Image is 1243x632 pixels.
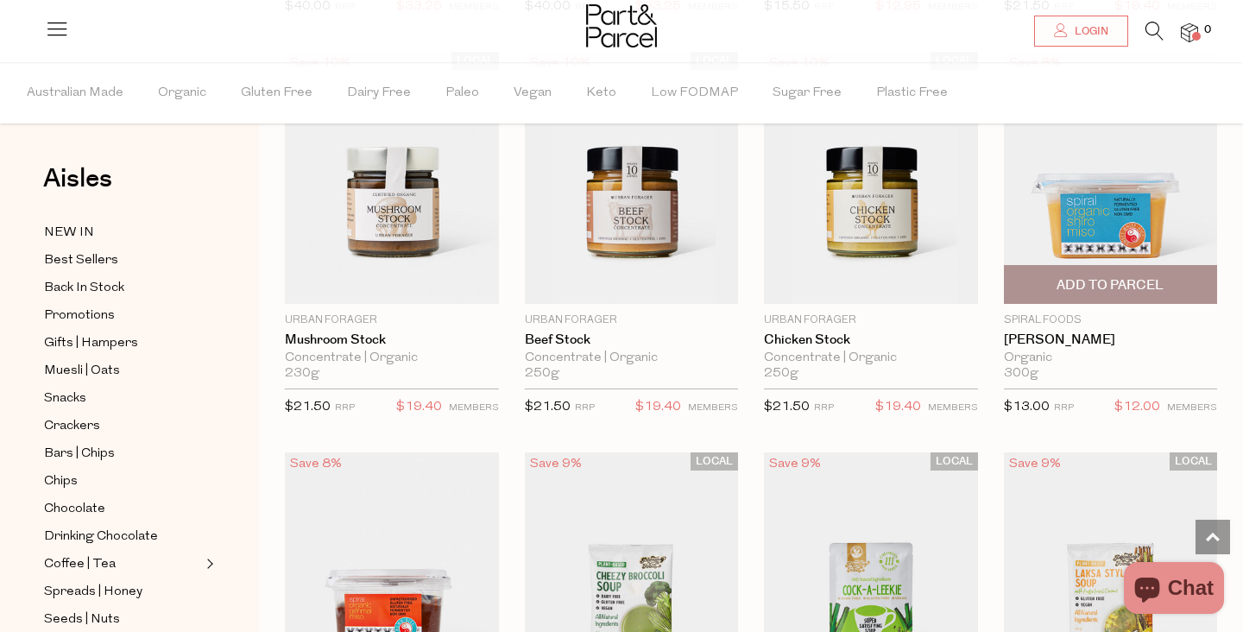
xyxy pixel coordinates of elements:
img: Beef Stock [525,52,739,304]
span: 0 [1200,22,1215,38]
a: Drinking Chocolate [44,526,201,547]
span: Chips [44,471,78,492]
span: LOCAL [691,452,738,471]
a: Gifts | Hampers [44,332,201,354]
a: [PERSON_NAME] [1004,332,1218,348]
p: Urban Forager [285,313,499,328]
p: Urban Forager [764,313,978,328]
a: Back In Stock [44,277,201,299]
span: Seeds | Nuts [44,610,120,630]
a: Beef Stock [525,332,739,348]
small: RRP [575,403,595,413]
a: Coffee | Tea [44,553,201,575]
span: Add To Parcel [1057,276,1164,294]
span: $19.40 [635,396,681,419]
button: Add To Parcel [1004,265,1218,304]
span: NEW IN [44,223,94,243]
span: $19.40 [875,396,921,419]
a: 0 [1181,23,1198,41]
span: $21.50 [764,401,810,414]
span: Snacks [44,389,86,409]
span: LOCAL [1170,452,1217,471]
span: Promotions [44,306,115,326]
a: Chocolate [44,498,201,520]
div: Save 8% [285,452,347,476]
small: RRP [335,403,355,413]
img: Mushroom Stock [285,52,499,304]
div: Organic [1004,351,1218,366]
a: Crackers [44,415,201,437]
div: Save 9% [764,452,826,476]
a: Snacks [44,388,201,409]
span: Muesli | Oats [44,361,120,382]
a: Aisles [43,166,112,209]
span: Bars | Chips [44,444,115,465]
p: Urban Forager [525,313,739,328]
div: Concentrate | Organic [285,351,499,366]
div: Save 9% [525,452,587,476]
a: Promotions [44,305,201,326]
span: LOCAL [931,452,978,471]
span: Organic [158,63,206,123]
span: Crackers [44,416,100,437]
span: $19.40 [396,396,442,419]
span: Coffee | Tea [44,554,116,575]
small: MEMBERS [1167,403,1217,413]
span: 250g [764,366,798,382]
a: Login [1034,16,1128,47]
small: MEMBERS [449,403,499,413]
span: Spreads | Honey [44,582,142,603]
span: Gluten Free [241,63,312,123]
span: Back In Stock [44,278,124,299]
span: Dairy Free [347,63,411,123]
a: Bars | Chips [44,443,201,465]
a: NEW IN [44,222,201,243]
span: Login [1070,24,1108,39]
span: $21.50 [525,401,571,414]
span: $13.00 [1004,401,1050,414]
span: Sugar Free [773,63,842,123]
span: Keto [586,63,616,123]
span: Gifts | Hampers [44,333,138,354]
span: 230g [285,366,319,382]
span: Paleo [445,63,479,123]
img: Shiro Miso [1004,52,1218,304]
small: RRP [1054,403,1074,413]
a: Muesli | Oats [44,360,201,382]
div: Concentrate | Organic [764,351,978,366]
inbox-online-store-chat: Shopify online store chat [1119,562,1229,618]
button: Expand/Collapse Coffee | Tea [202,553,214,574]
small: MEMBERS [928,403,978,413]
span: $12.00 [1114,396,1160,419]
a: Mushroom Stock [285,332,499,348]
a: Spreads | Honey [44,581,201,603]
span: 250g [525,366,559,382]
span: Vegan [514,63,552,123]
span: Drinking Chocolate [44,527,158,547]
span: Australian Made [27,63,123,123]
span: Low FODMAP [651,63,738,123]
a: Seeds | Nuts [44,609,201,630]
div: Concentrate | Organic [525,351,739,366]
p: Spiral Foods [1004,313,1218,328]
img: Part&Parcel [586,4,657,47]
a: Best Sellers [44,250,201,271]
img: Chicken Stock [764,52,978,304]
span: Best Sellers [44,250,118,271]
span: Aisles [43,160,112,198]
div: Save 9% [1004,452,1066,476]
a: Chicken Stock [764,332,978,348]
span: Chocolate [44,499,105,520]
span: Plastic Free [876,63,948,123]
span: $21.50 [285,401,331,414]
small: MEMBERS [688,403,738,413]
a: Chips [44,471,201,492]
span: 300g [1004,366,1038,382]
small: RRP [814,403,834,413]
